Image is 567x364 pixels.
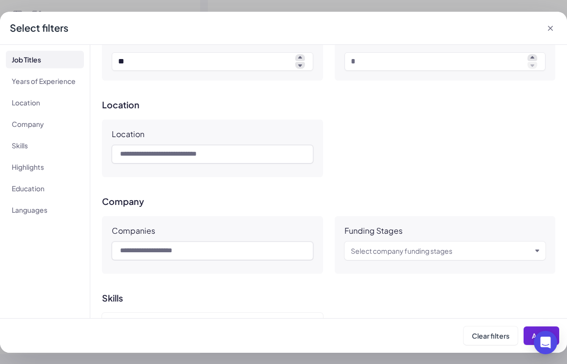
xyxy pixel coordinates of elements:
[464,326,518,345] button: Clear filters
[6,201,84,219] li: Languages
[351,245,532,257] button: Select company funding stages
[532,331,551,340] span: Apply
[112,226,155,236] div: Companies
[102,293,555,303] h3: Skills
[6,158,84,176] li: Highlights
[102,100,555,110] h3: Location
[102,197,555,206] h3: Company
[6,137,84,154] li: Skills
[6,51,84,68] li: Job Titles
[351,245,452,257] div: Select company funding stages
[524,326,559,345] button: Apply
[112,129,144,139] div: Location
[6,94,84,111] li: Location
[6,115,84,133] li: Company
[344,226,403,236] div: Funding Stages
[6,72,84,90] li: Years of Experience
[6,180,84,197] li: Education
[10,21,68,35] div: Select filters
[472,331,509,340] span: Clear filters
[534,331,557,354] div: Open Intercom Messenger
